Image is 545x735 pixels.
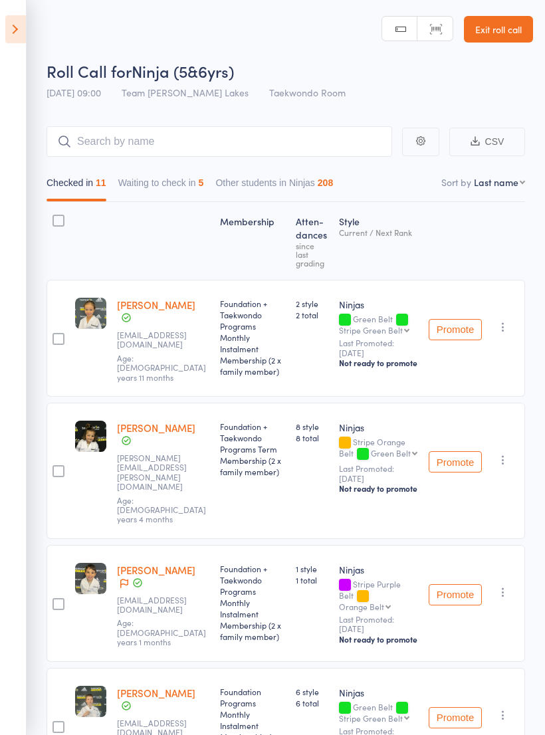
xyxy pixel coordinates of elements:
a: [PERSON_NAME] [117,298,195,312]
span: Team [PERSON_NAME] Lakes [122,86,249,99]
small: Last Promoted: [DATE] [339,615,418,634]
div: Ninjas [339,421,418,434]
button: Promote [429,707,482,728]
small: Last Promoted: [DATE] [339,338,418,358]
div: Stripe Green Belt [339,326,403,334]
div: Orange Belt [339,602,384,611]
img: image1747437548.png [75,563,106,594]
div: Foundation + Taekwondo Programs Term Membership (2 x family member) [220,421,285,477]
button: Other students in Ninjas208 [215,171,333,201]
div: Last name [474,175,518,189]
a: Exit roll call [464,16,533,43]
span: Roll Call for [47,60,132,82]
div: Membership [215,208,290,274]
span: Age: [DEMOGRAPHIC_DATA] years 1 months [117,617,206,647]
div: Foundation + Taekwondo Programs Monthly Instalment Membership (2 x family member) [220,298,285,377]
div: since last grading [296,241,328,267]
a: [PERSON_NAME] [117,421,195,435]
div: Green Belt [339,702,418,722]
span: Taekwondo Room [269,86,346,99]
span: Age: [DEMOGRAPHIC_DATA] years 11 months [117,352,206,383]
input: Search by name [47,126,392,157]
small: Last Promoted: [DATE] [339,464,418,483]
img: image1685746308.png [75,421,106,452]
div: Style [334,208,423,274]
span: 8 style [296,421,328,432]
div: 208 [318,177,333,188]
div: Green Belt [371,449,411,457]
span: Ninja (5&6yrs) [132,60,234,82]
img: image1715382623.png [75,298,106,329]
div: 5 [199,177,204,188]
div: Not ready to promote [339,358,418,368]
img: image1716592603.png [75,686,106,717]
small: Michelle.nikolovski@hotmail.com [117,453,203,492]
a: [PERSON_NAME] [117,563,195,577]
span: 6 style [296,686,328,697]
span: 6 total [296,697,328,708]
div: Ninjas [339,298,418,311]
button: Promote [429,451,482,472]
span: 2 style [296,298,328,309]
span: [DATE] 09:00 [47,86,101,99]
div: Stripe Green Belt [339,714,403,722]
span: 1 total [296,574,328,585]
span: Age: [DEMOGRAPHIC_DATA] years 4 months [117,494,206,525]
div: Foundation + Taekwondo Programs Monthly Instalment Membership (2 x family member) [220,563,285,642]
span: 2 total [296,309,328,320]
div: Not ready to promote [339,634,418,645]
div: 11 [96,177,106,188]
div: Current / Next Rank [339,228,418,237]
div: Not ready to promote [339,483,418,494]
div: Green Belt [339,314,418,334]
span: 1 style [296,563,328,574]
div: Ninjas [339,563,418,576]
div: Stripe Orange Belt [339,437,418,460]
button: CSV [449,128,525,156]
small: blcasado@outlook.com [117,330,203,350]
div: Atten­dances [290,208,334,274]
button: Checked in11 [47,171,106,201]
div: Ninjas [339,686,418,699]
div: Stripe Purple Belt [339,579,418,611]
span: 8 total [296,432,328,443]
button: Promote [429,319,482,340]
button: Promote [429,584,482,605]
label: Sort by [441,175,471,189]
a: [PERSON_NAME] [117,686,195,700]
button: Waiting to check in5 [118,171,204,201]
small: mariagaidatzis14@gmail.com [117,595,203,615]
